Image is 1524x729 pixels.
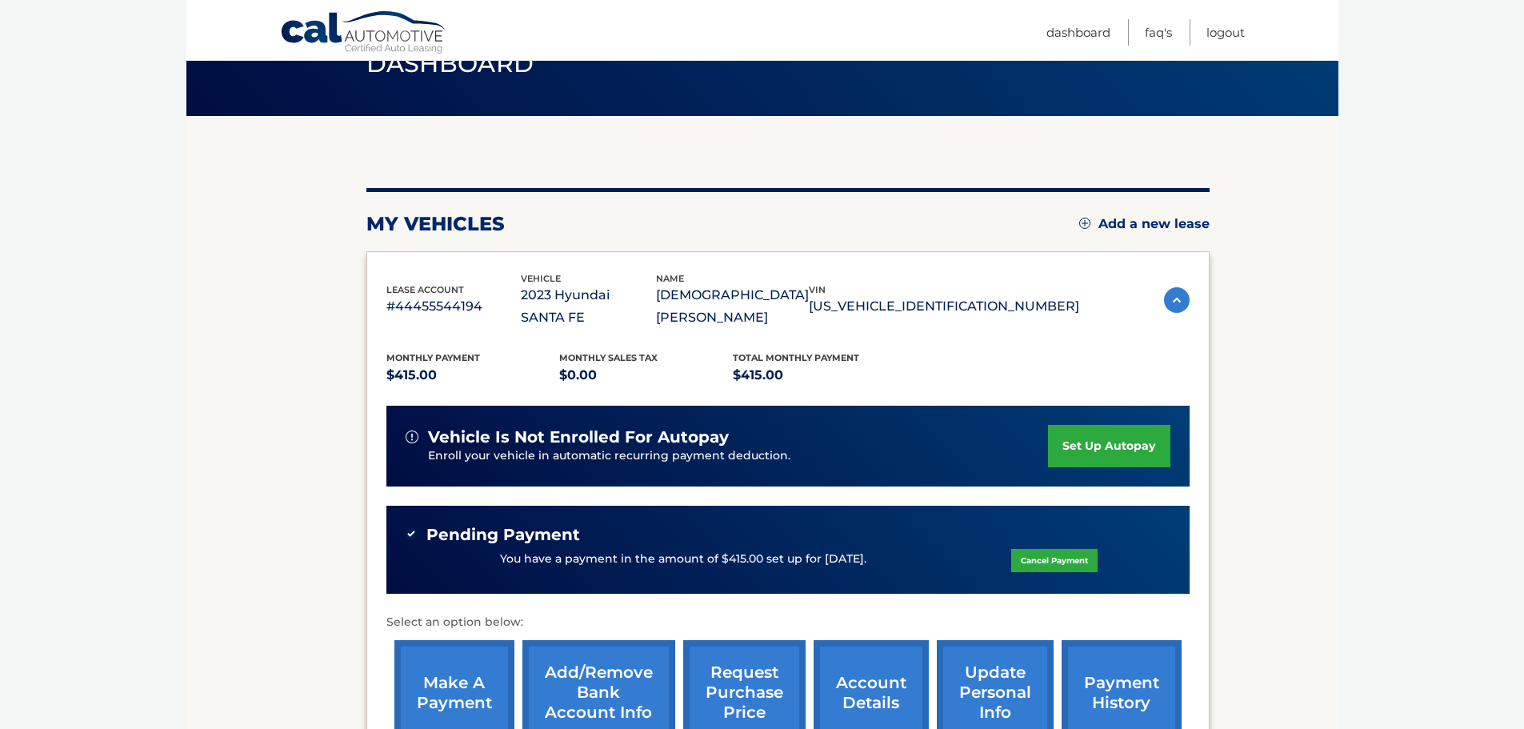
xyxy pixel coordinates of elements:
[386,364,560,387] p: $415.00
[1079,216,1210,232] a: Add a new lease
[559,364,733,387] p: $0.00
[733,364,906,387] p: $415.00
[1048,425,1170,467] a: set up autopay
[428,447,1049,465] p: Enroll your vehicle in automatic recurring payment deduction.
[406,528,417,539] img: check-green.svg
[366,49,534,78] span: Dashboard
[1011,549,1098,572] a: Cancel Payment
[1206,19,1245,46] a: Logout
[386,352,480,363] span: Monthly Payment
[366,212,505,236] h2: my vehicles
[656,273,684,284] span: name
[521,284,656,329] p: 2023 Hyundai SANTA FE
[386,284,464,295] span: lease account
[426,525,580,545] span: Pending Payment
[809,284,826,295] span: vin
[521,273,561,284] span: vehicle
[733,352,859,363] span: Total Monthly Payment
[1164,287,1190,313] img: accordion-active.svg
[386,613,1190,632] p: Select an option below:
[1046,19,1110,46] a: Dashboard
[500,551,866,568] p: You have a payment in the amount of $415.00 set up for [DATE].
[406,431,418,443] img: alert-white.svg
[809,295,1079,318] p: [US_VEHICLE_IDENTIFICATION_NUMBER]
[656,284,809,329] p: [DEMOGRAPHIC_DATA][PERSON_NAME]
[428,427,729,447] span: vehicle is not enrolled for autopay
[1079,218,1090,229] img: add.svg
[280,10,448,57] a: Cal Automotive
[559,352,658,363] span: Monthly sales Tax
[1145,19,1172,46] a: FAQ's
[386,295,522,318] p: #44455544194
